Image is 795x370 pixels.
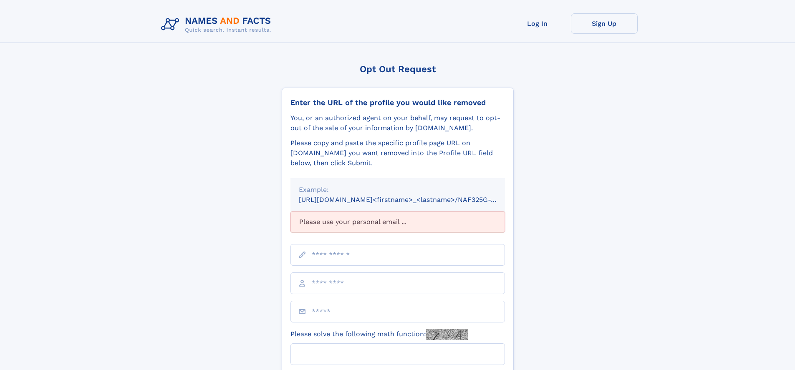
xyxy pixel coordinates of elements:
div: Please use your personal email ... [290,211,505,232]
div: Opt Out Request [282,64,514,74]
img: Logo Names and Facts [158,13,278,36]
div: Please copy and paste the specific profile page URL on [DOMAIN_NAME] you want removed into the Pr... [290,138,505,168]
small: [URL][DOMAIN_NAME]<firstname>_<lastname>/NAF325G-xxxxxxxx [299,196,521,204]
a: Log In [504,13,571,34]
a: Sign Up [571,13,638,34]
div: You, or an authorized agent on your behalf, may request to opt-out of the sale of your informatio... [290,113,505,133]
div: Example: [299,185,497,195]
div: Enter the URL of the profile you would like removed [290,98,505,107]
label: Please solve the following math function: [290,329,468,340]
